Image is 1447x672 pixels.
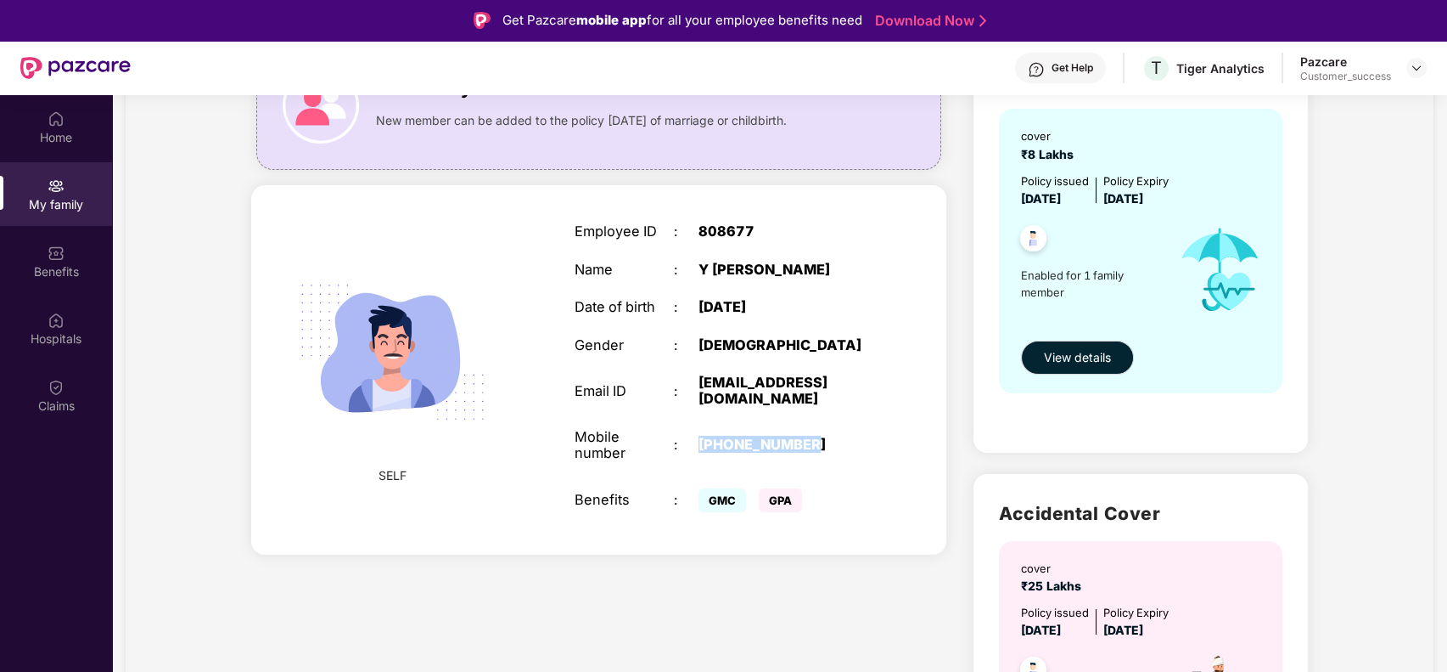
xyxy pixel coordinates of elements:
div: Policy Expiry [1103,604,1169,621]
img: svg+xml;base64,PHN2ZyBpZD0iSGVscC0zMngzMiIgeG1sbnM9Imh0dHA6Ly93d3cudzMub3JnLzIwMDAvc3ZnIiB3aWR0aD... [1028,61,1045,78]
div: Benefits [575,492,673,508]
div: Policy issued [1021,172,1089,189]
span: ₹8 Lakhs [1021,147,1080,161]
img: svg+xml;base64,PHN2ZyBpZD0iSG9zcGl0YWxzIiB4bWxucz0iaHR0cDovL3d3dy53My5vcmcvMjAwMC9zdmciIHdpZHRoPS... [48,312,64,329]
div: Policy issued [1021,604,1089,621]
div: [PHONE_NUMBER] [698,437,872,453]
div: cover [1021,127,1080,144]
div: : [674,299,698,315]
h2: Accidental Cover [999,500,1282,528]
div: : [674,337,698,353]
span: GMC [698,488,746,512]
img: svg+xml;base64,PHN2ZyBpZD0iRHJvcGRvd24tMzJ4MzIiIHhtbG5zPSJodHRwOi8vd3d3LnczLm9yZy8yMDAwL3N2ZyIgd2... [1410,61,1423,75]
div: : [674,437,698,453]
img: icon [1163,208,1278,332]
span: [DATE] [1021,623,1061,637]
div: cover [1021,560,1088,577]
strong: mobile app [576,12,647,28]
div: [DEMOGRAPHIC_DATA] [698,337,872,353]
a: Download Now [875,12,981,30]
div: Tiger Analytics [1176,60,1265,76]
span: Enabled for 1 family member [1021,267,1162,302]
span: [DATE] [1021,191,1061,206]
span: [DATE] [1103,191,1143,206]
span: ₹25 Lakhs [1021,579,1088,593]
div: : [674,383,698,399]
img: New Pazcare Logo [20,57,131,79]
span: GPA [759,488,802,512]
div: Get Pazcare for all your employee benefits need [502,10,862,31]
img: Logo [474,12,491,29]
span: New member can be added to the policy [DATE] of marriage or childbirth. [376,111,787,130]
span: SELF [379,466,407,485]
img: Stroke [979,12,986,30]
div: Policy Expiry [1103,172,1169,189]
div: Email ID [575,383,673,399]
div: : [674,492,698,508]
img: svg+xml;base64,PHN2ZyB3aWR0aD0iMjAiIGhlaWdodD0iMjAiIHZpZXdCb3g9IjAgMCAyMCAyMCIgZmlsbD0ibm9uZSIgeG... [48,178,64,195]
button: View details [1021,341,1134,375]
div: Customer_success [1300,70,1391,83]
div: Y [PERSON_NAME] [698,262,872,278]
span: View details [1044,348,1111,367]
img: svg+xml;base64,PHN2ZyBpZD0iQmVuZWZpdHMiIHhtbG5zPSJodHRwOi8vd3d3LnczLm9yZy8yMDAwL3N2ZyIgd2lkdGg9Ij... [48,245,64,262]
div: Gender [575,337,673,353]
img: svg+xml;base64,PHN2ZyBpZD0iSG9tZSIgeG1sbnM9Imh0dHA6Ly93d3cudzMub3JnLzIwMDAvc3ZnIiB3aWR0aD0iMjAiIG... [48,110,64,127]
div: [EMAIL_ADDRESS][DOMAIN_NAME] [698,375,872,408]
img: svg+xml;base64,PHN2ZyB4bWxucz0iaHR0cDovL3d3dy53My5vcmcvMjAwMC9zdmciIHdpZHRoPSIyMjQiIGhlaWdodD0iMT... [278,238,507,466]
div: Employee ID [575,223,673,240]
div: Name [575,262,673,278]
div: Pazcare [1300,54,1391,70]
span: [DATE] [1103,623,1143,637]
div: : [674,262,698,278]
div: Mobile number [575,429,673,462]
img: icon [283,67,359,144]
div: Date of birth [575,299,673,315]
div: 808677 [698,223,872,240]
div: [DATE] [698,299,872,315]
div: : [674,223,698,240]
span: T [1151,58,1162,78]
img: svg+xml;base64,PHN2ZyBpZD0iQ2xhaW0iIHhtbG5zPSJodHRwOi8vd3d3LnczLm9yZy8yMDAwL3N2ZyIgd2lkdGg9IjIwIi... [48,379,64,396]
img: svg+xml;base64,PHN2ZyB4bWxucz0iaHR0cDovL3d3dy53My5vcmcvMjAwMC9zdmciIHdpZHRoPSI0OC45NDMiIGhlaWdodD... [1012,220,1054,262]
div: Get Help [1052,61,1093,75]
